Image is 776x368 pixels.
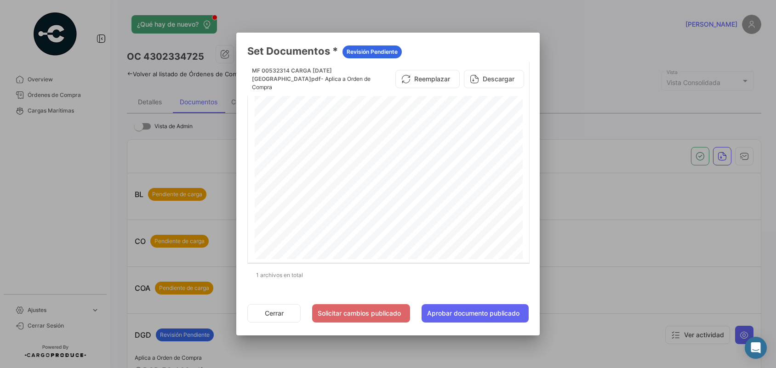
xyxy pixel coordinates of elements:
button: Aprobar documento publicado [422,304,529,323]
span: MF 00532314 CARGA [DATE] [GEOGRAPHIC_DATA]pdf [252,67,332,82]
button: Descargar [464,70,524,88]
button: Cerrar [247,304,301,323]
button: Reemplazar [395,70,460,88]
button: Solicitar cambios publicado [312,304,410,323]
span: Revisión Pendiente [347,48,398,56]
div: 1 archivos en total [247,264,529,287]
div: Abrir Intercom Messenger [745,337,767,359]
h3: Set Documentos * [247,44,529,58]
